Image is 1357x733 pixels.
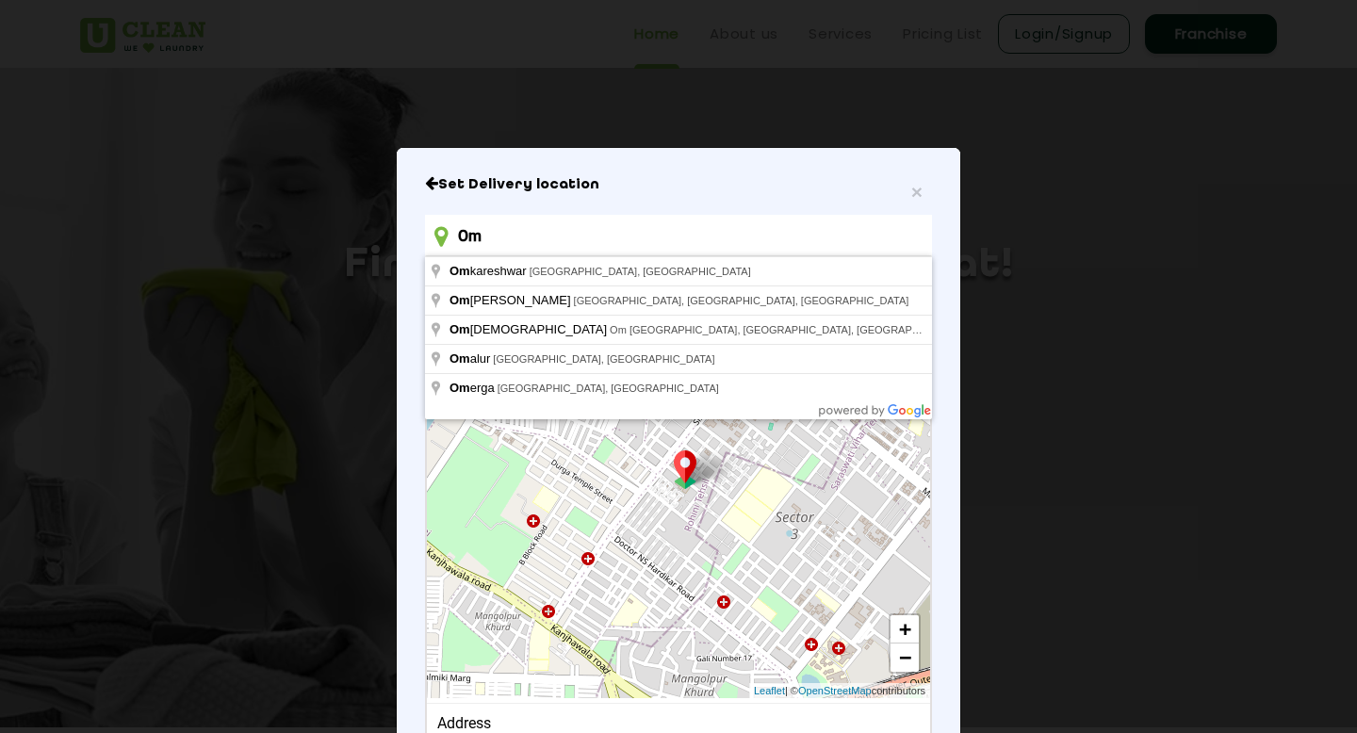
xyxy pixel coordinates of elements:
[754,683,785,699] a: Leaflet
[425,175,932,194] h6: Close
[450,322,610,336] span: [DEMOGRAPHIC_DATA]
[493,353,714,365] span: [GEOGRAPHIC_DATA], [GEOGRAPHIC_DATA]
[450,381,498,395] span: erga
[450,264,530,278] span: kareshwar
[450,293,574,307] span: [PERSON_NAME]
[450,322,470,336] span: Om
[530,266,751,277] span: [GEOGRAPHIC_DATA], [GEOGRAPHIC_DATA]
[749,683,930,699] div: | © contributors
[891,615,919,643] a: Zoom in
[425,215,932,257] input: Enter location
[911,181,923,203] span: ×
[450,293,470,307] span: Om
[610,324,965,335] span: Om [GEOGRAPHIC_DATA], [GEOGRAPHIC_DATA], [GEOGRAPHIC_DATA]
[498,383,719,394] span: [GEOGRAPHIC_DATA], [GEOGRAPHIC_DATA]
[450,351,470,366] span: Om
[798,683,872,699] a: OpenStreetMap
[450,381,470,395] span: Om
[911,182,923,202] button: Close
[574,295,909,306] span: [GEOGRAPHIC_DATA], [GEOGRAPHIC_DATA], [GEOGRAPHIC_DATA]
[437,714,921,732] div: Address
[450,264,470,278] span: Om
[891,643,919,672] a: Zoom out
[450,351,493,366] span: alur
